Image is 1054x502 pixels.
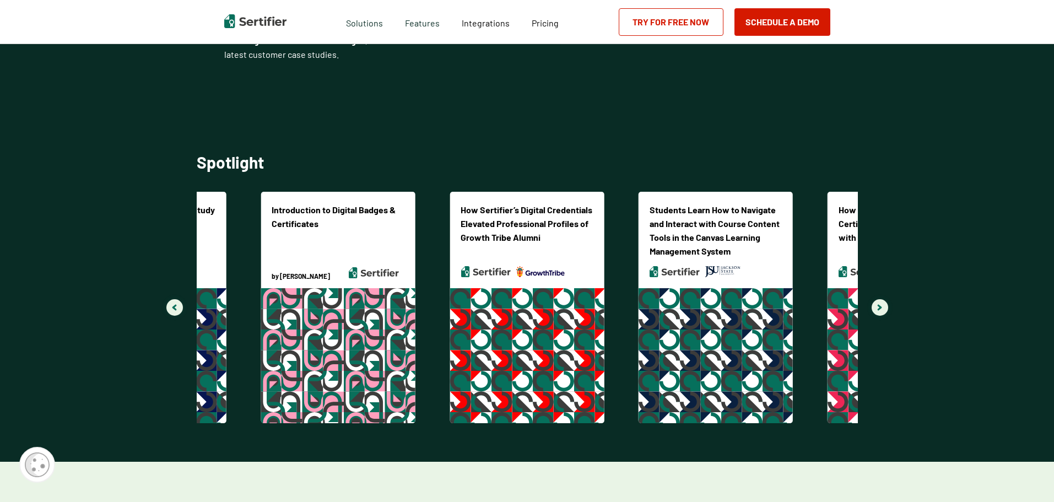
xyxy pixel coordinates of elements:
button: Schedule a Demo [734,8,830,36]
img: Carousel Previous Slide [172,304,177,311]
p: by [PERSON_NAME] [272,272,330,280]
p: Introduction to Digital Badges & Certificates [272,203,404,230]
p: How OpenWeaver Issued 30K+ Certificates in Less Than a Year with Sertifier [839,203,971,244]
p: Students Learn How to Navigate and Interact with Course Content Tools in the Canvas Learning Mana... [650,203,782,258]
img: Sertifier Logo [650,266,700,277]
img: Sertifier Logo [461,266,511,277]
a: Try for Free Now [619,8,723,36]
img: Sertifier | Digital Credentialing Platform [224,14,287,28]
p: How Sertifier’s Digital Credentials Elevated Professional Profiles of Growth Tribe Alumni [461,203,593,244]
span: Integrations [462,18,510,28]
section: Gallery [197,192,858,423]
span: Features [405,15,440,29]
img: growth tribe logo [516,266,564,277]
iframe: Chat Widget [999,449,1054,502]
a: Integrations [462,15,510,29]
button: Navigate to next slide [872,299,888,316]
p: US Transactions Corp. Case Study [83,203,215,217]
img: Cookie Popup Icon [25,452,50,477]
img: Sertifier Logo [349,267,399,278]
a: Pricing [532,15,559,29]
img: Carousel Next Slide [877,304,882,311]
img: Sertifier Logo [839,266,889,277]
span: Pricing [532,18,559,28]
img: jsu logo [705,266,740,277]
p: Spotlight [197,152,264,172]
span: Solutions [346,15,383,29]
button: Navigate to previous slide [166,299,183,316]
